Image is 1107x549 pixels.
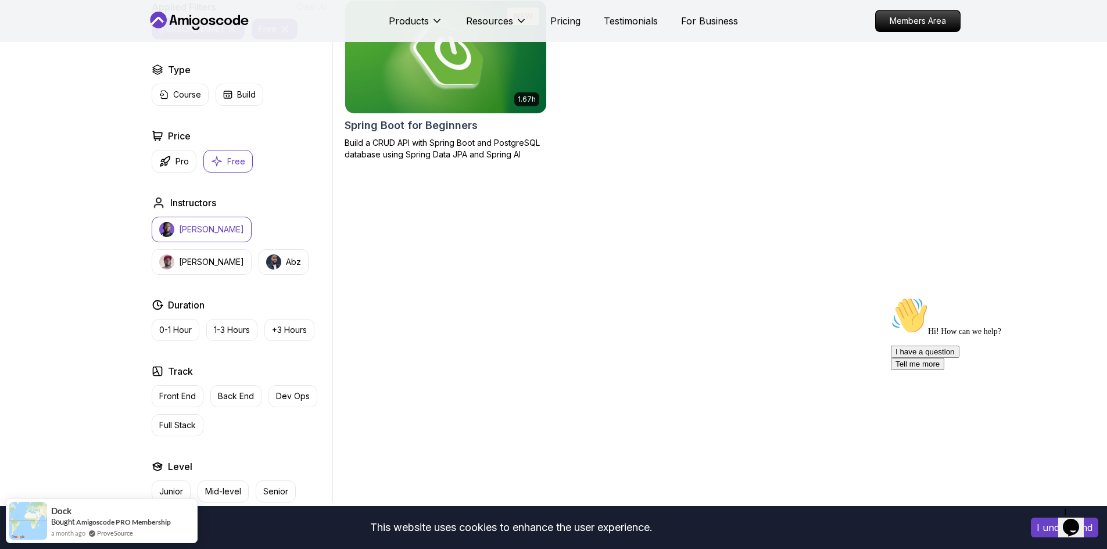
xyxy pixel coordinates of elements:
p: 0-1 Hour [159,324,192,336]
p: Members Area [876,10,960,31]
h2: Instructors [170,196,216,210]
p: Free [227,156,245,167]
p: Pro [175,156,189,167]
button: Junior [152,480,191,503]
button: Course [152,84,209,106]
h2: Level [168,460,192,473]
a: ProveSource [97,528,133,538]
p: Abz [286,256,301,268]
button: Full Stack [152,414,203,436]
button: Products [389,14,443,37]
div: 👋Hi! How can we help?I have a questionTell me more [5,5,214,78]
span: Hi! How can we help? [5,35,115,44]
button: instructor img[PERSON_NAME] [152,249,252,275]
button: I have a question [5,53,73,66]
span: Dock [51,506,71,516]
img: :wave: [5,5,42,42]
button: Tell me more [5,66,58,78]
p: +3 Hours [272,324,307,336]
a: Pricing [550,14,581,28]
button: Resources [466,14,527,37]
div: This website uses cookies to enhance the user experience. [9,515,1013,540]
button: Back End [210,385,261,407]
p: [PERSON_NAME] [179,256,244,268]
button: Accept cookies [1031,518,1098,537]
a: Amigoscode PRO Membership [76,518,171,526]
p: Back End [218,390,254,402]
span: a month ago [51,528,85,538]
p: Build [237,89,256,101]
h2: Track [168,364,193,378]
img: Spring Boot for Beginners card [345,1,546,113]
h2: Spring Boot for Beginners [345,117,478,134]
p: Resources [466,14,513,28]
p: Senior [263,486,288,497]
p: Products [389,14,429,28]
button: 0-1 Hour [152,319,199,341]
p: [PERSON_NAME] [179,224,244,235]
button: Dev Ops [268,385,317,407]
button: instructor img[PERSON_NAME] [152,217,252,242]
img: provesource social proof notification image [9,502,47,540]
p: Dev Ops [276,390,310,402]
p: Mid-level [205,486,241,497]
p: Front End [159,390,196,402]
button: Free [203,150,253,173]
span: Bought [51,517,75,526]
iframe: chat widget [886,292,1095,497]
a: For Business [681,14,738,28]
h2: Price [168,129,191,143]
p: 1.67h [518,95,536,104]
button: Pro [152,150,196,173]
button: Build [216,84,263,106]
h2: Type [168,63,191,77]
button: instructor imgAbz [259,249,309,275]
p: 1-3 Hours [214,324,250,336]
button: 1-3 Hours [206,319,257,341]
button: Front End [152,385,203,407]
iframe: chat widget [1058,503,1095,537]
img: instructor img [266,254,281,270]
p: Full Stack [159,419,196,431]
img: instructor img [159,254,174,270]
button: Mid-level [198,480,249,503]
img: instructor img [159,222,174,237]
p: Junior [159,486,183,497]
button: Senior [256,480,296,503]
h2: Duration [168,298,205,312]
a: Testimonials [604,14,658,28]
button: +3 Hours [264,319,314,341]
p: Course [173,89,201,101]
a: Members Area [875,10,961,32]
p: Build a CRUD API with Spring Boot and PostgreSQL database using Spring Data JPA and Spring AI [345,137,547,160]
